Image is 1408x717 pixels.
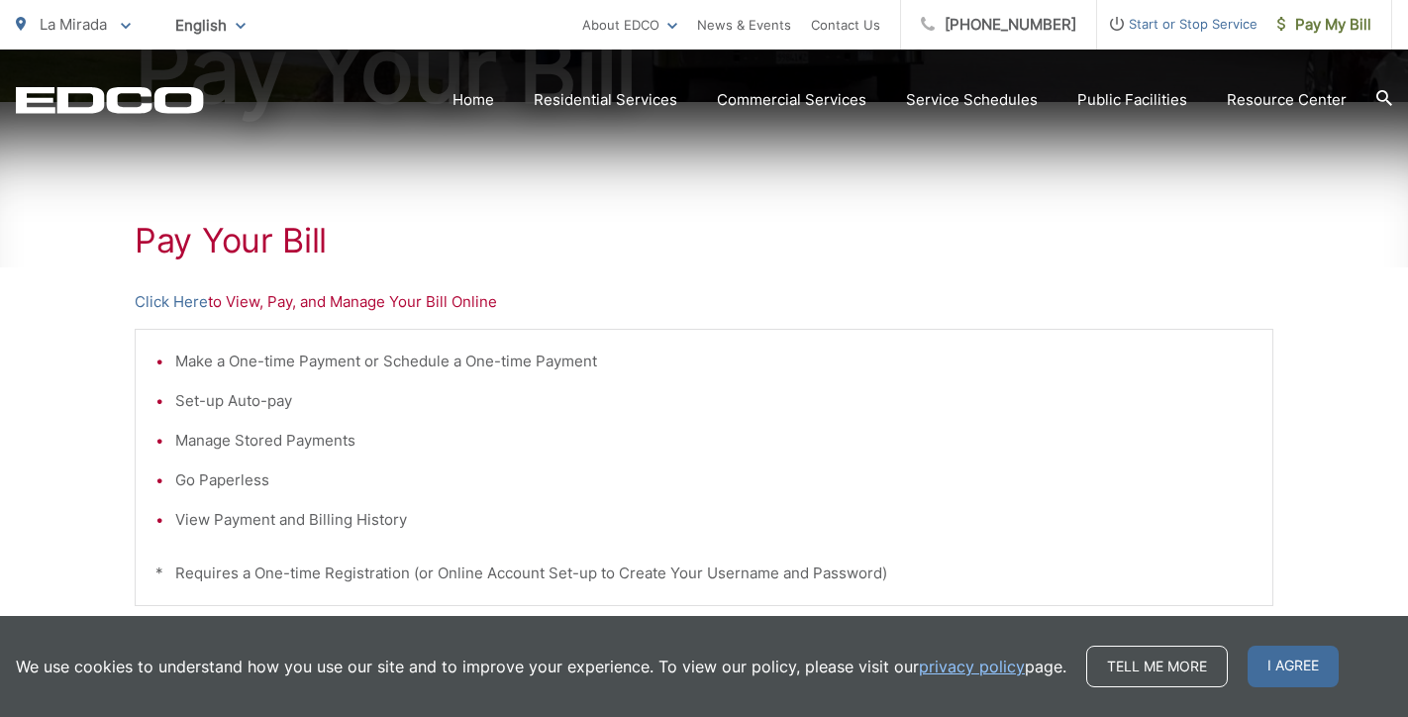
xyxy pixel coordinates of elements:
[16,655,1066,678] p: We use cookies to understand how you use our site and to improve your experience. To view our pol...
[811,13,880,37] a: Contact Us
[1277,13,1371,37] span: Pay My Bill
[135,290,208,314] a: Click Here
[906,88,1038,112] a: Service Schedules
[175,350,1253,373] li: Make a One-time Payment or Schedule a One-time Payment
[919,655,1025,678] a: privacy policy
[155,562,1253,585] p: * Requires a One-time Registration (or Online Account Set-up to Create Your Username and Password)
[16,86,204,114] a: EDCD logo. Return to the homepage.
[717,88,866,112] a: Commercial Services
[135,290,1273,314] p: to View, Pay, and Manage Your Bill Online
[534,88,677,112] a: Residential Services
[175,389,1253,413] li: Set-up Auto-pay
[1248,646,1339,687] span: I agree
[40,15,107,34] span: La Mirada
[175,429,1253,453] li: Manage Stored Payments
[135,221,1273,260] h1: Pay Your Bill
[453,88,494,112] a: Home
[582,13,677,37] a: About EDCO
[175,508,1253,532] li: View Payment and Billing History
[175,468,1253,492] li: Go Paperless
[1086,646,1228,687] a: Tell me more
[697,13,791,37] a: News & Events
[1227,88,1347,112] a: Resource Center
[160,8,260,43] span: English
[1077,88,1187,112] a: Public Facilities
